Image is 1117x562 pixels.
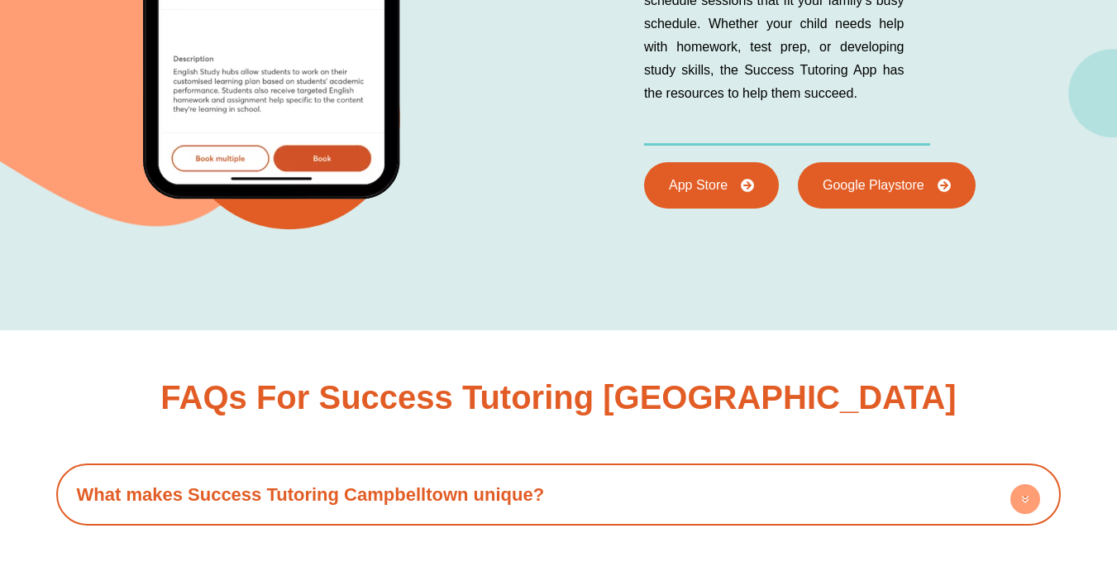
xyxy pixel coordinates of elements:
h2: FAQs for Success Tutoring [GEOGRAPHIC_DATA] [160,381,956,414]
a: Google Playstore [798,162,976,209]
div: What makes Success Tutoring Campbelltown unique? [64,472,1053,517]
span: App Store [669,179,728,192]
a: What makes Success Tutoring Campbelltown unique? [77,484,545,505]
span: Google Playstore [823,179,924,192]
iframe: Chat Widget [842,375,1117,562]
a: App Store [644,162,779,209]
